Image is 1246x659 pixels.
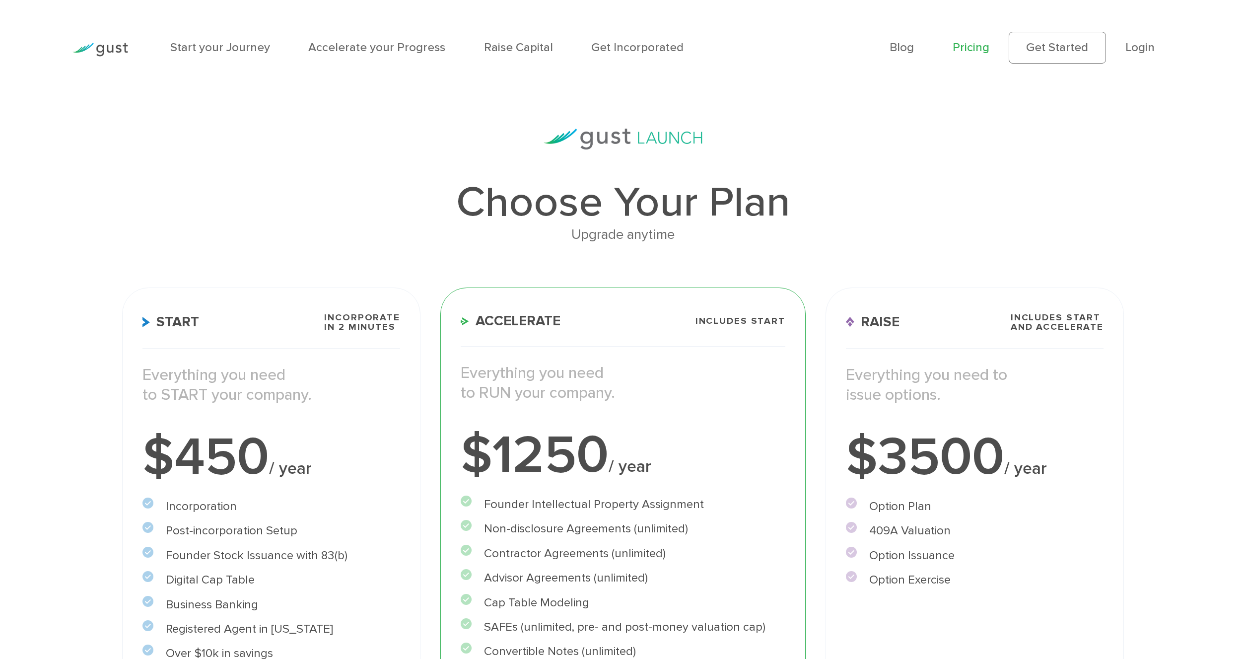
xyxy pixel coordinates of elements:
li: 409A Valuation [846,522,1104,540]
div: $1250 [461,429,785,482]
span: / year [1004,459,1047,478]
a: Accelerate your Progress [308,40,445,55]
span: / year [269,459,312,478]
li: Advisor Agreements (unlimited) [461,569,785,587]
a: Login [1125,40,1155,55]
img: Raise Icon [846,317,854,327]
li: Option Exercise [846,571,1104,589]
li: Option Plan [846,498,1104,515]
p: Everything you need to RUN your company. [461,363,785,403]
a: Pricing [953,40,989,55]
p: Everything you need to issue options. [846,365,1104,405]
span: / year [609,457,651,476]
a: Blog [890,40,914,55]
span: Incorporate in 2 Minutes [324,313,400,331]
div: Upgrade anytime [122,224,1124,246]
li: Option Issuance [846,547,1104,565]
li: Digital Cap Table [142,571,400,589]
div: $3500 [846,431,1104,484]
h1: Choose Your Plan [122,181,1124,223]
li: Registered Agent in [US_STATE] [142,620,400,638]
a: Get Started [1009,32,1106,63]
span: Includes START and ACCELERATE [1011,313,1104,331]
li: Contractor Agreements (unlimited) [461,545,785,563]
li: Non-disclosure Agreements (unlimited) [461,520,785,538]
p: Everything you need to START your company. [142,365,400,405]
img: Gust Logo [72,43,128,56]
li: Incorporation [142,498,400,515]
img: gust-launch-logos.svg [544,129,702,149]
a: Raise Capital [484,40,553,55]
div: $450 [142,431,400,484]
a: Get Incorporated [591,40,684,55]
span: Raise [846,315,900,329]
span: Start [142,315,199,329]
span: Includes START [695,316,785,326]
li: Cap Table Modeling [461,594,785,612]
img: Start Icon X2 [142,317,150,327]
li: SAFEs (unlimited, pre- and post-money valuation cap) [461,618,785,636]
li: Founder Intellectual Property Assignment [461,496,785,513]
img: Accelerate Icon [461,317,469,325]
li: Business Banking [142,596,400,614]
li: Post-incorporation Setup [142,522,400,540]
li: Founder Stock Issuance with 83(b) [142,547,400,565]
span: Accelerate [461,314,560,328]
a: Start your Journey [170,40,270,55]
